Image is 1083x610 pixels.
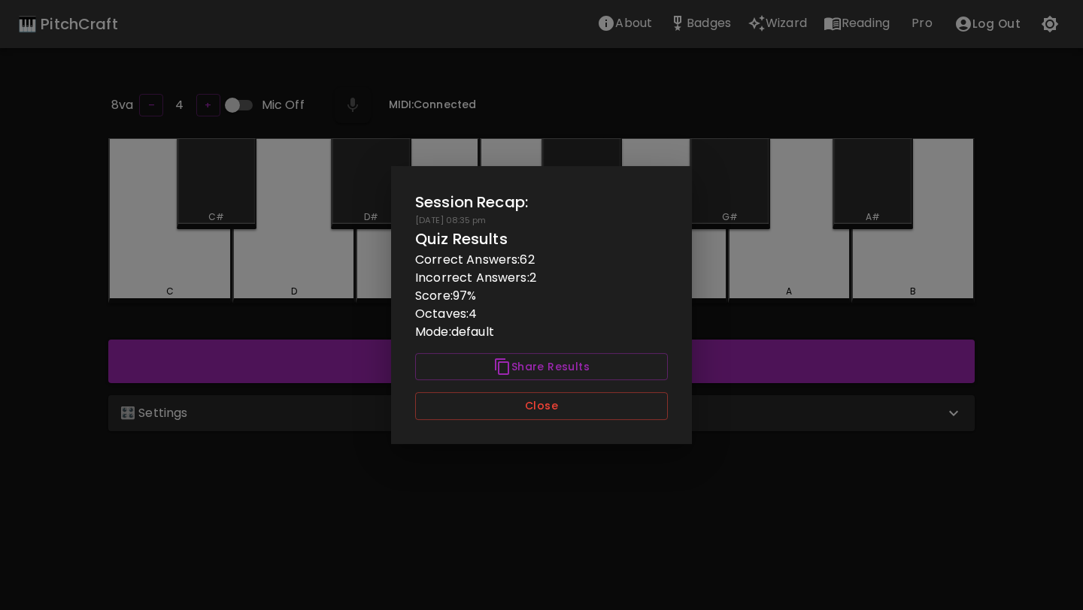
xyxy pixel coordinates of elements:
h6: Quiz Results [415,227,668,251]
p: [DATE] 08:35 pm [415,214,668,227]
p: Incorrect Answers: 2 [415,269,668,287]
p: Octaves: 4 [415,305,668,323]
h2: Session Recap: [415,190,668,214]
button: Close [415,392,668,420]
p: Mode: default [415,323,668,341]
button: Share Results [415,353,668,381]
p: Score: 97 % [415,287,668,305]
p: Correct Answers: 62 [415,251,668,269]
